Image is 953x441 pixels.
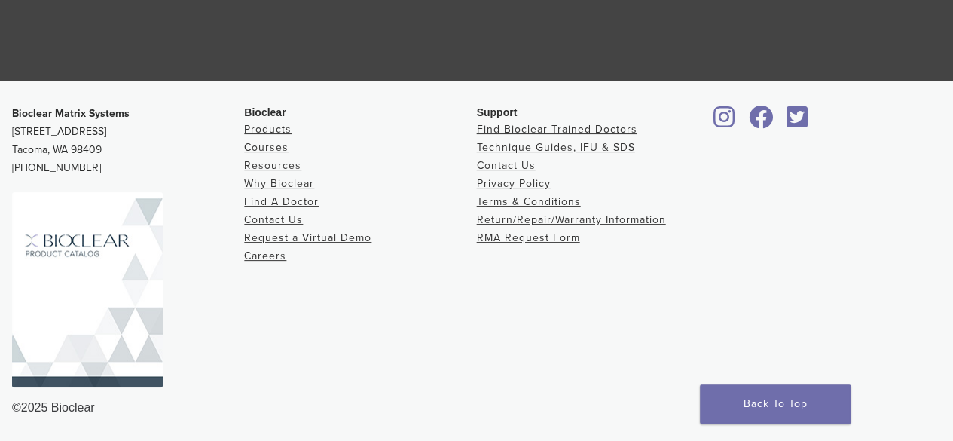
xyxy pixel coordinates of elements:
[477,231,580,244] a: RMA Request Form
[477,195,581,208] a: Terms & Conditions
[477,141,635,154] a: Technique Guides, IFU & SDS
[12,192,163,387] img: Bioclear
[477,177,551,190] a: Privacy Policy
[12,399,941,417] div: ©2025 Bioclear
[477,213,666,226] a: Return/Repair/Warranty Information
[244,141,289,154] a: Courses
[244,106,286,118] span: Bioclear
[12,105,244,177] p: [STREET_ADDRESS] Tacoma, WA 98409 [PHONE_NUMBER]
[244,123,292,136] a: Products
[244,159,301,172] a: Resources
[244,250,286,262] a: Careers
[744,115,778,130] a: Bioclear
[477,123,637,136] a: Find Bioclear Trained Doctors
[244,195,319,208] a: Find A Doctor
[244,213,303,226] a: Contact Us
[477,106,518,118] span: Support
[477,159,536,172] a: Contact Us
[709,115,741,130] a: Bioclear
[244,177,314,190] a: Why Bioclear
[700,384,851,424] a: Back To Top
[244,231,371,244] a: Request a Virtual Demo
[781,115,813,130] a: Bioclear
[12,107,130,120] strong: Bioclear Matrix Systems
